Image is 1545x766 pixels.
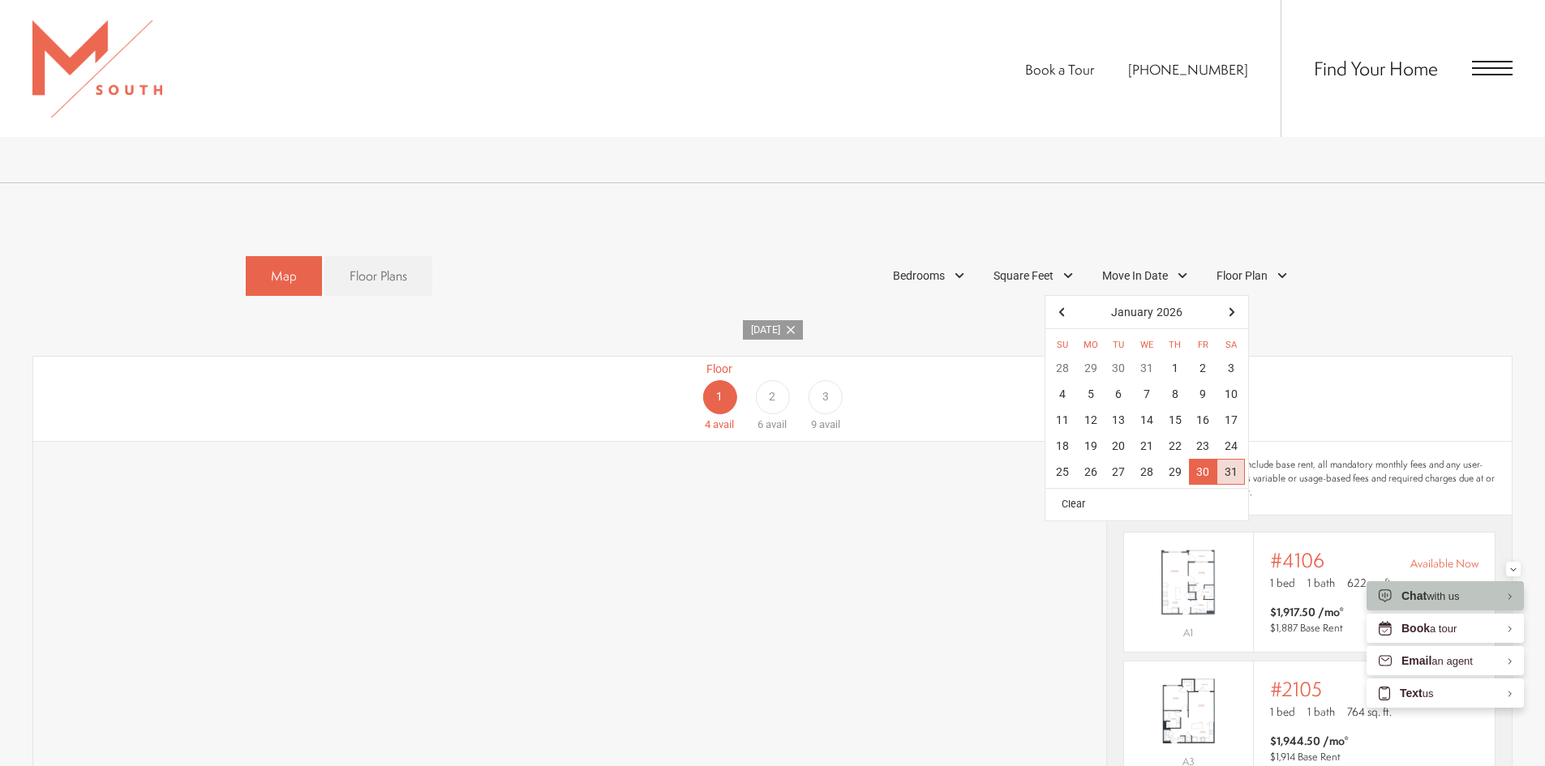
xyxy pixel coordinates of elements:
[1105,355,1133,381] div: 30
[1025,60,1094,79] a: Book a Tour
[1105,459,1133,485] div: 27
[743,320,803,340] a: [DATE]
[1128,60,1248,79] span: [PHONE_NUMBER]
[1123,458,1496,499] span: * Total monthly leasing prices include base rent, all mandatory monthly fees and any user-selecte...
[1347,704,1392,720] span: 764 sq. ft.
[1410,555,1478,571] span: Available Now
[1270,750,1341,764] span: $1,914 Base Rent
[819,418,840,430] span: avail
[1105,381,1133,407] div: 6
[1161,381,1189,407] div: 8
[811,418,817,430] span: 9
[1217,433,1245,459] div: 24
[757,418,763,430] span: 6
[1314,55,1438,81] a: Find Your Home
[1077,407,1105,433] div: 12
[1133,459,1161,485] div: 28
[746,361,799,433] a: Floor 2
[1270,678,1322,700] span: #2105
[751,323,787,338] span: [DATE]
[1102,267,1168,285] span: Move In Date
[1217,355,1245,381] div: 3
[1270,549,1324,571] span: #4106
[1217,459,1245,485] div: 31
[1049,381,1077,407] div: 4
[1161,407,1189,433] div: 15
[1270,575,1295,591] span: 1 bed
[1189,355,1217,381] div: 2
[1189,339,1217,353] div: Fr
[994,267,1054,285] span: Square Feet
[1049,407,1077,433] div: 11
[1270,621,1343,635] span: $1,887 Base Rent
[1217,407,1245,433] div: 17
[1077,433,1105,459] div: 19
[1189,459,1217,485] div: 30
[1105,433,1133,459] div: 20
[271,267,297,285] span: Map
[1049,433,1077,459] div: 18
[1270,604,1344,620] span: $1,917.50 /mo*
[1105,407,1133,433] div: 13
[1347,575,1393,591] span: 622 sq. ft.
[1189,381,1217,407] div: 9
[1217,381,1245,407] div: 10
[1128,60,1248,79] a: Call Us at 813-570-8014
[822,389,829,406] span: 3
[1161,459,1189,485] div: 29
[1472,61,1513,75] button: Open Menu
[1161,355,1189,381] div: 1
[1133,407,1161,433] div: 14
[1307,575,1335,591] span: 1 bath
[1189,433,1217,459] div: 23
[769,389,775,406] span: 2
[1077,339,1105,353] div: Mo
[1123,532,1496,653] a: View #4106
[1124,670,1253,751] img: #2105 - 1 bedroom floor plan layout with 1 bathroom and 764 square feet
[1124,541,1253,623] img: #4106 - 1 bedroom floor plan layout with 1 bathroom and 622 square feet
[1270,704,1295,720] span: 1 bed
[1161,339,1189,353] div: Th
[766,418,787,430] span: avail
[1133,433,1161,459] div: 21
[1077,459,1105,485] div: 26
[1217,339,1245,353] div: Sa
[1049,459,1077,485] div: 25
[799,361,852,433] a: Floor 3
[1270,733,1349,749] span: $1,944.50 /mo*
[1133,355,1161,381] div: 31
[350,267,407,285] span: Floor Plans
[1307,704,1335,720] span: 1 bath
[893,267,945,285] span: Bedrooms
[1105,339,1133,353] div: Tu
[1049,339,1077,353] div: Su
[1183,626,1193,640] span: A1
[1133,339,1161,353] div: We
[1049,355,1077,381] div: 28
[1217,267,1268,285] span: Floor Plan
[1077,381,1105,407] div: 5
[1062,497,1085,512] button: Clear
[1189,407,1217,433] div: 16
[32,20,162,118] img: MSouth
[1161,433,1189,459] div: 22
[1133,381,1161,407] div: 7
[1077,355,1105,381] div: 29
